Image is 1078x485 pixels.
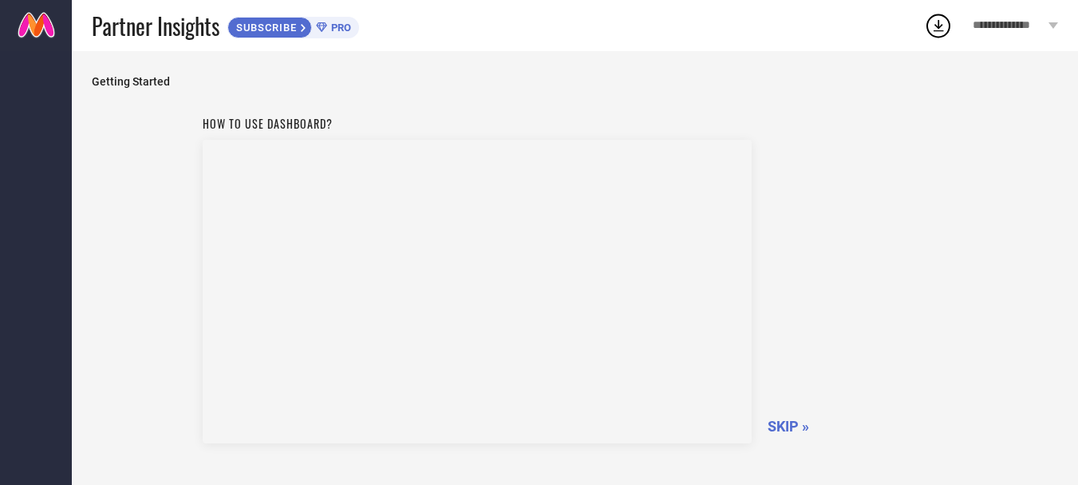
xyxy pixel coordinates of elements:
iframe: Workspace Section [203,140,752,443]
span: Getting Started [92,75,1058,88]
span: PRO [327,22,351,34]
span: Partner Insights [92,10,219,42]
span: SKIP » [768,418,809,435]
span: SUBSCRIBE [228,22,301,34]
div: Open download list [924,11,953,40]
h1: How to use dashboard? [203,115,752,132]
a: SUBSCRIBEPRO [227,13,359,38]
